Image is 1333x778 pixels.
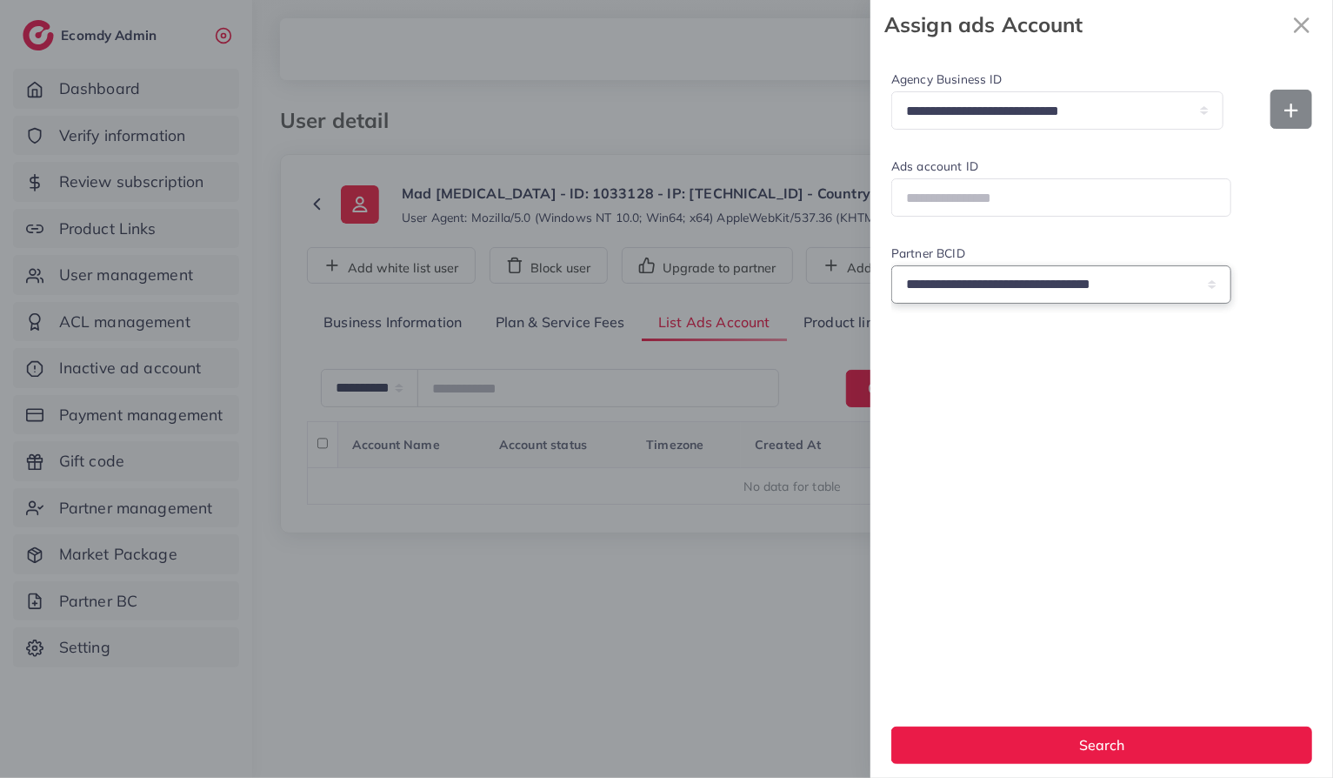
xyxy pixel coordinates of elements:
[1284,104,1298,117] img: Add new
[1079,736,1124,754] span: Search
[1284,7,1319,43] button: Close
[891,727,1312,764] button: Search
[1284,8,1319,43] svg: x
[884,10,1284,40] strong: Assign ads Account
[891,245,1231,262] label: Partner BCID
[891,70,1223,88] label: Agency Business ID
[891,158,1231,175] label: Ads account ID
